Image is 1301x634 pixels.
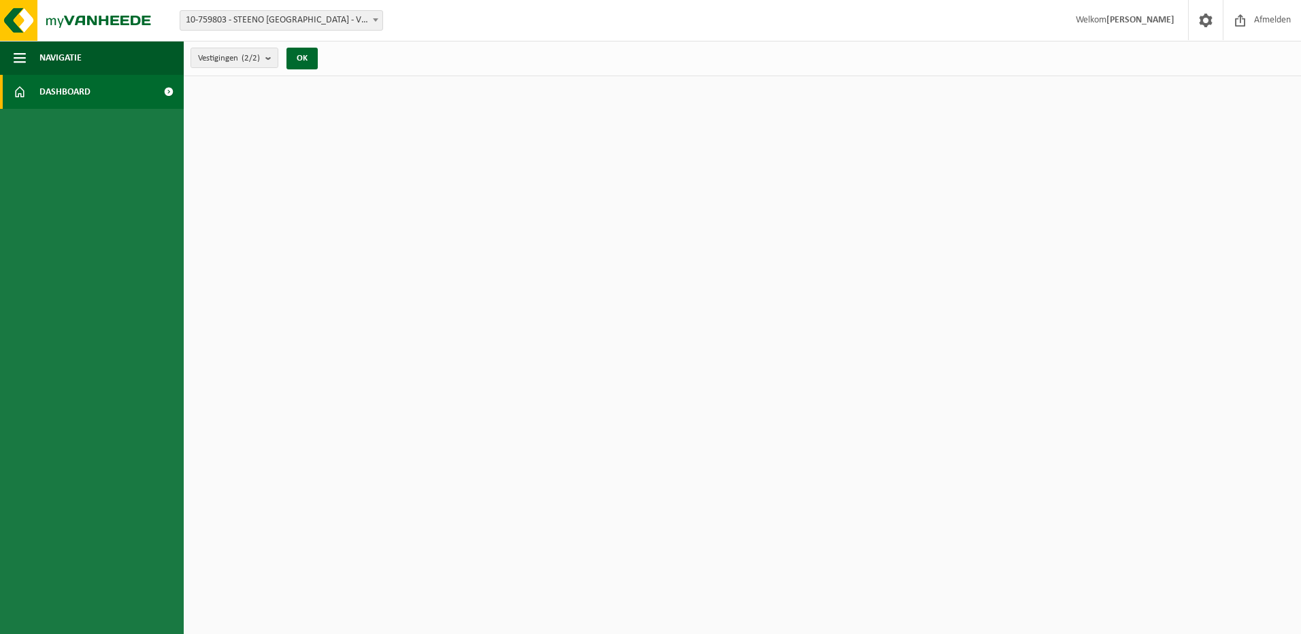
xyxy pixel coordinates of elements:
span: 10-759803 - STEENO NV - VICHTE [180,11,382,30]
span: Vestigingen [198,48,260,69]
span: Navigatie [39,41,82,75]
button: OK [286,48,318,69]
strong: [PERSON_NAME] [1106,15,1174,25]
button: Vestigingen(2/2) [191,48,278,68]
span: Dashboard [39,75,90,109]
count: (2/2) [242,54,260,63]
span: 10-759803 - STEENO NV - VICHTE [180,10,383,31]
